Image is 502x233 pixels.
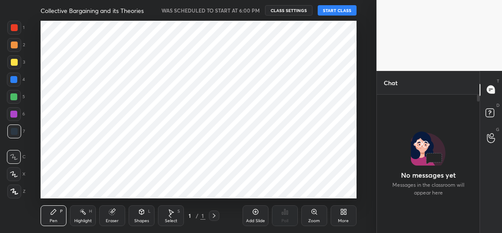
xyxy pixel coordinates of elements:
div: 1 [186,213,194,218]
p: D [496,102,499,109]
div: Select [165,219,177,223]
div: 7 [7,124,25,138]
div: Pen [50,219,57,223]
div: Z [7,185,25,198]
p: G [496,126,499,133]
div: Shapes [134,219,149,223]
div: C [7,150,25,164]
div: 1 [200,212,205,220]
div: H [89,209,92,214]
div: X [7,167,25,181]
div: 1 [7,21,25,35]
button: START CLASS [318,5,357,16]
button: CLASS SETTINGS [265,5,313,16]
div: S [177,209,180,214]
div: Zoom [308,219,320,223]
div: 6 [7,107,25,121]
div: More [338,219,349,223]
div: 3 [7,55,25,69]
div: L [148,209,151,214]
div: 5 [7,90,25,104]
div: / [196,213,199,218]
div: P [60,209,63,214]
div: 2 [7,38,25,52]
h4: Collective Bargaining and its Theories [41,6,144,15]
p: Chat [377,71,404,94]
div: Eraser [106,219,119,223]
div: 4 [7,73,25,86]
div: Highlight [74,219,92,223]
p: T [497,78,499,84]
div: Add Slide [246,219,265,223]
h5: WAS SCHEDULED TO START AT 6:00 PM [161,6,260,14]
